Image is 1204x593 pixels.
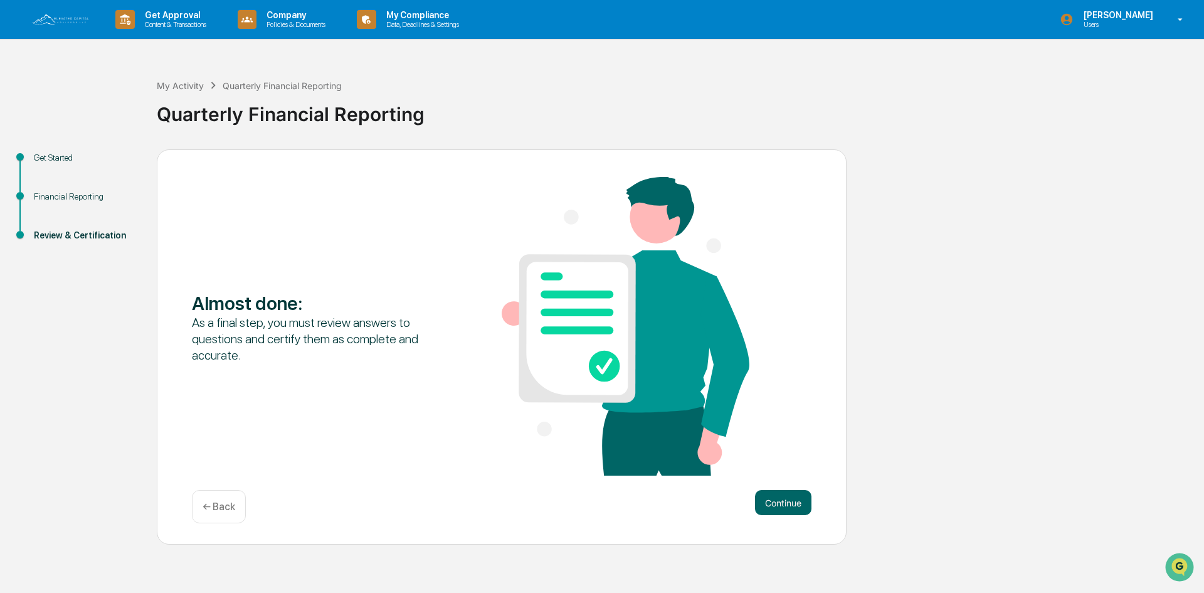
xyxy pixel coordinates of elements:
img: logo [30,13,90,26]
div: Get Started [34,151,137,164]
div: My Activity [157,80,204,91]
span: Attestations [103,158,156,171]
p: Policies & Documents [256,20,332,29]
div: 🔎 [13,183,23,193]
a: 🔎Data Lookup [8,177,84,200]
button: Continue [755,490,811,515]
p: Get Approval [135,10,213,20]
p: My Compliance [376,10,465,20]
p: Company [256,10,332,20]
button: Start new chat [213,100,228,115]
a: 🗄️Attestations [86,153,161,176]
div: Quarterly Financial Reporting [223,80,342,91]
div: 🗄️ [91,159,101,169]
p: How can we help? [13,26,228,46]
a: 🖐️Preclearance [8,153,86,176]
div: Financial Reporting [34,190,137,203]
img: Almost done [502,177,749,476]
a: Powered byPylon [88,212,152,222]
span: Data Lookup [25,182,79,195]
div: We're available if you need us! [43,109,159,119]
div: As a final step, you must review answers to questions and certify them as complete and accurate. [192,314,440,363]
p: [PERSON_NAME] [1074,10,1159,20]
span: Preclearance [25,158,81,171]
img: 1746055101610-c473b297-6a78-478c-a979-82029cc54cd1 [13,96,35,119]
p: ← Back [203,501,235,513]
div: Quarterly Financial Reporting [157,93,1198,126]
p: Data, Deadlines & Settings [376,20,465,29]
iframe: Open customer support [1164,552,1198,585]
div: 🖐️ [13,159,23,169]
span: Pylon [125,213,152,222]
p: Users [1074,20,1159,29]
p: Content & Transactions [135,20,213,29]
div: Start new chat [43,96,206,109]
div: Almost done : [192,292,440,314]
div: Review & Certification [34,229,137,242]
